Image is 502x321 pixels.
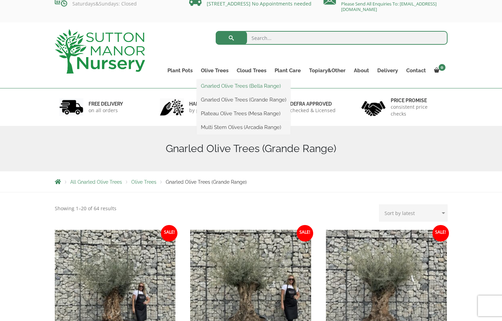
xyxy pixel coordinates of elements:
[402,66,430,75] a: Contact
[391,104,443,117] p: consistent price checks
[197,108,290,119] a: Plateau Olive Trees (Mesa Range)
[197,95,290,105] a: Gnarled Olive Trees (Grande Range)
[166,179,247,185] span: Gnarled Olive Trees (Grande Range)
[189,107,227,114] p: by professionals
[297,225,313,242] span: Sale!
[391,97,443,104] h6: Price promise
[59,98,83,116] img: 1.jpg
[373,66,402,75] a: Delivery
[55,29,145,74] img: logo
[131,179,156,185] a: Olive Trees
[233,66,270,75] a: Cloud Trees
[189,101,227,107] h6: hand picked
[55,1,179,7] p: Saturdays&Sundays: Closed
[89,107,123,114] p: on all orders
[55,179,448,184] nav: Breadcrumbs
[160,98,184,116] img: 2.jpg
[70,179,122,185] a: All Gnarled Olive Trees
[197,81,290,91] a: Gnarled Olive Trees (Bella Range)
[161,225,177,242] span: Sale!
[290,107,336,114] p: checked & Licensed
[163,66,197,75] a: Plant Pots
[55,204,116,213] p: Showing 1–20 of 64 results
[89,101,123,107] h6: FREE DELIVERY
[361,97,386,118] img: 4.jpg
[197,122,290,132] a: Multi Stem Olives (Arcadia Range)
[341,1,437,12] a: Please Send All Enquiries To: [EMAIL_ADDRESS][DOMAIN_NAME]
[207,0,311,7] a: [STREET_ADDRESS] No Appointments needed
[270,66,305,75] a: Plant Care
[379,204,448,222] select: Shop order
[290,101,336,107] h6: Defra approved
[55,142,448,155] h1: Gnarled Olive Trees (Grande Range)
[432,225,449,242] span: Sale!
[430,66,448,75] a: 0
[350,66,373,75] a: About
[197,66,233,75] a: Olive Trees
[439,64,445,71] span: 0
[216,31,448,45] input: Search...
[305,66,350,75] a: Topiary&Other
